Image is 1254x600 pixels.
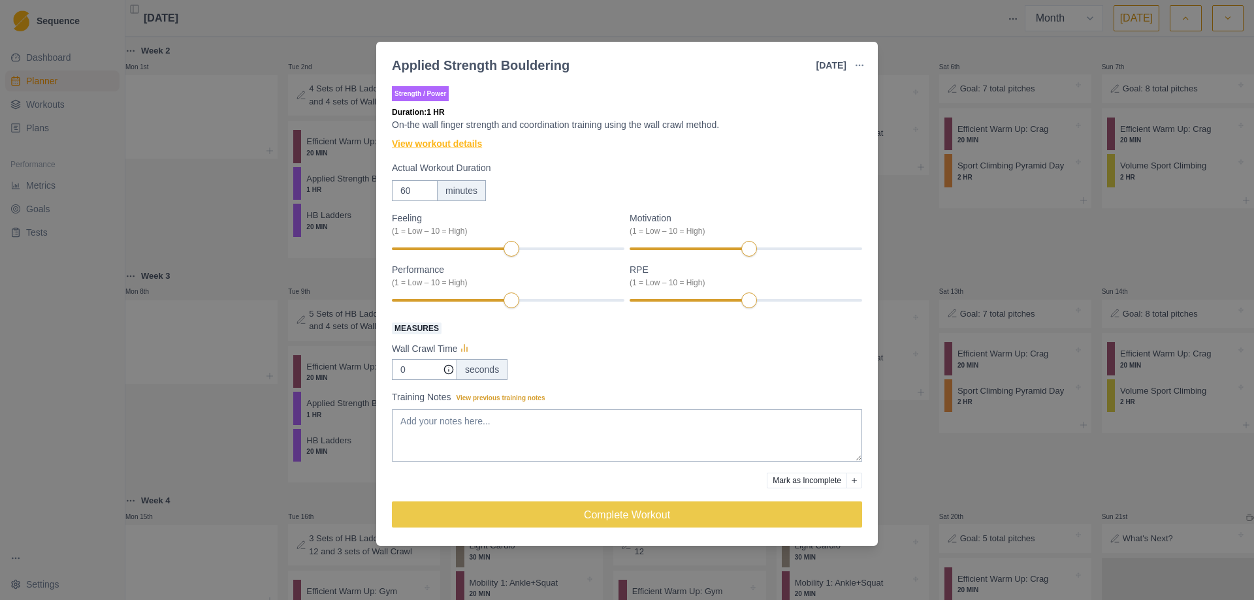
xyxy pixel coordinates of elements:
[392,106,862,118] p: Duration: 1 HR
[392,390,854,404] label: Training Notes
[392,212,617,237] label: Feeling
[392,86,449,101] p: Strength / Power
[392,263,617,289] label: Performance
[392,323,442,334] span: Measures
[437,180,486,201] div: minutes
[392,118,862,132] p: On-the wall finger strength and coordination training using the wall crawl method.
[392,161,854,175] label: Actual Workout Duration
[630,225,854,237] div: (1 = Low – 10 = High)
[630,212,854,237] label: Motivation
[392,501,862,528] button: Complete Workout
[630,263,854,289] label: RPE
[392,277,617,289] div: (1 = Low – 10 = High)
[392,342,458,356] p: Wall Crawl Time
[457,359,507,380] div: seconds
[392,55,570,75] div: Applied Strength Bouldering
[630,277,854,289] div: (1 = Low – 10 = High)
[767,473,847,488] button: Mark as Incomplete
[392,137,482,151] a: View workout details
[816,59,846,72] p: [DATE]
[457,394,545,402] span: View previous training notes
[846,473,862,488] button: Add reason
[392,225,617,237] div: (1 = Low – 10 = High)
